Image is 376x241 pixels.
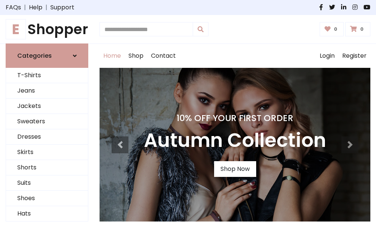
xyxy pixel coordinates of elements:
[6,19,26,39] span: E
[144,129,326,152] h3: Autumn Collection
[358,26,365,33] span: 0
[6,3,21,12] a: FAQs
[125,44,147,68] a: Shop
[332,26,339,33] span: 0
[6,43,88,68] a: Categories
[6,99,88,114] a: Jackets
[338,44,370,68] a: Register
[6,83,88,99] a: Jeans
[6,129,88,145] a: Dresses
[6,145,88,160] a: Skirts
[42,3,50,12] span: |
[147,44,180,68] a: Contact
[6,21,88,37] h1: Shopper
[100,44,125,68] a: Home
[214,161,256,177] a: Shop Now
[6,160,88,175] a: Shorts
[50,3,74,12] a: Support
[345,22,370,36] a: 0
[17,52,52,59] h6: Categories
[29,3,42,12] a: Help
[21,3,29,12] span: |
[316,44,338,68] a: Login
[6,68,88,83] a: T-Shirts
[144,113,326,123] h4: 10% Off Your First Order
[6,175,88,191] a: Suits
[320,22,344,36] a: 0
[6,206,88,222] a: Hats
[6,114,88,129] a: Sweaters
[6,21,88,37] a: EShopper
[6,191,88,206] a: Shoes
